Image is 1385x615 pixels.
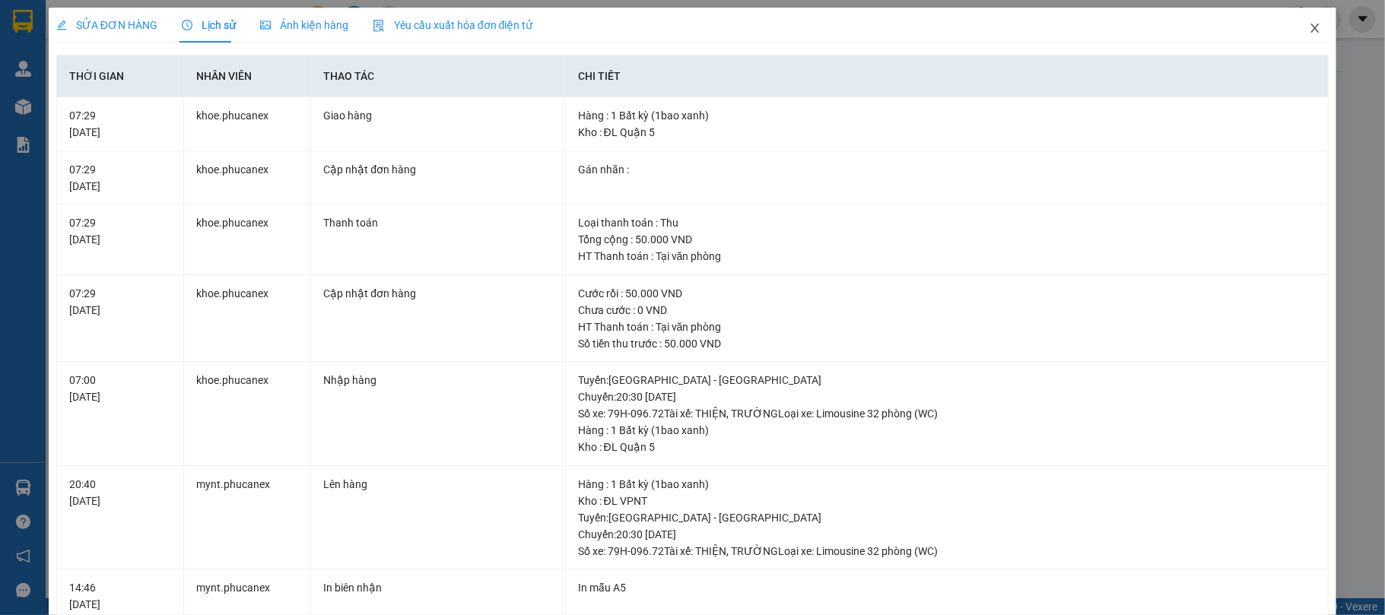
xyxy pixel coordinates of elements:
div: Số tiền thu trước : 50.000 VND [578,335,1317,352]
div: Kho : ĐL Quận 5 [578,124,1317,141]
div: Cước rồi : 50.000 VND [578,285,1317,302]
td: mynt.phucanex [184,466,311,570]
span: edit [56,20,67,30]
div: Kho : ĐL VPNT [578,493,1317,509]
th: Thời gian [57,55,184,97]
div: HT Thanh toán : Tại văn phòng [578,319,1317,335]
div: 20:40 [DATE] [69,476,171,509]
div: HT Thanh toán : Tại văn phòng [578,248,1317,265]
span: Lịch sử [182,19,236,31]
div: 07:29 [DATE] [69,107,171,141]
div: In mẫu A5 [578,579,1317,596]
div: Tuyến : [GEOGRAPHIC_DATA] - [GEOGRAPHIC_DATA] Chuyến: 20:30 [DATE] Số xe: 79H-096.72 Tài xế: THIỆ... [578,372,1317,422]
td: khoe.phucanex [184,97,311,151]
div: 07:29 [DATE] [69,285,171,319]
th: Thao tác [311,55,566,97]
span: clock-circle [182,20,192,30]
span: SỬA ĐƠN HÀNG [56,19,157,31]
div: Tổng cộng : 50.000 VND [578,231,1317,248]
span: close [1309,22,1321,34]
div: Gán nhãn : [578,161,1317,178]
div: Hàng : 1 Bất kỳ (1bao xanh) [578,107,1317,124]
div: 14:46 [DATE] [69,579,171,613]
div: In biên nhận [323,579,553,596]
td: khoe.phucanex [184,275,311,363]
td: khoe.phucanex [184,362,311,466]
div: Thanh toán [323,214,553,231]
button: Close [1294,8,1336,50]
img: icon [373,20,385,32]
div: 07:00 [DATE] [69,372,171,405]
div: Loại thanh toán : Thu [578,214,1317,231]
td: khoe.phucanex [184,151,311,205]
div: Hàng : 1 Bất kỳ (1bao xanh) [578,476,1317,493]
span: picture [260,20,271,30]
div: Lên hàng [323,476,553,493]
div: Cập nhật đơn hàng [323,285,553,302]
th: Chi tiết [566,55,1329,97]
div: Cập nhật đơn hàng [323,161,553,178]
span: Yêu cầu xuất hóa đơn điện tử [373,19,533,31]
span: Ảnh kiện hàng [260,19,348,31]
div: Kho : ĐL Quận 5 [578,439,1317,455]
div: Nhập hàng [323,372,553,388]
div: Tuyến : [GEOGRAPHIC_DATA] - [GEOGRAPHIC_DATA] Chuyến: 20:30 [DATE] Số xe: 79H-096.72 Tài xế: THIỆ... [578,509,1317,560]
div: Chưa cước : 0 VND [578,302,1317,319]
th: Nhân viên [184,55,311,97]
td: khoe.phucanex [184,204,311,275]
div: Hàng : 1 Bất kỳ (1bao xanh) [578,422,1317,439]
div: Giao hàng [323,107,553,124]
div: 07:29 [DATE] [69,161,171,195]
div: 07:29 [DATE] [69,214,171,248]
